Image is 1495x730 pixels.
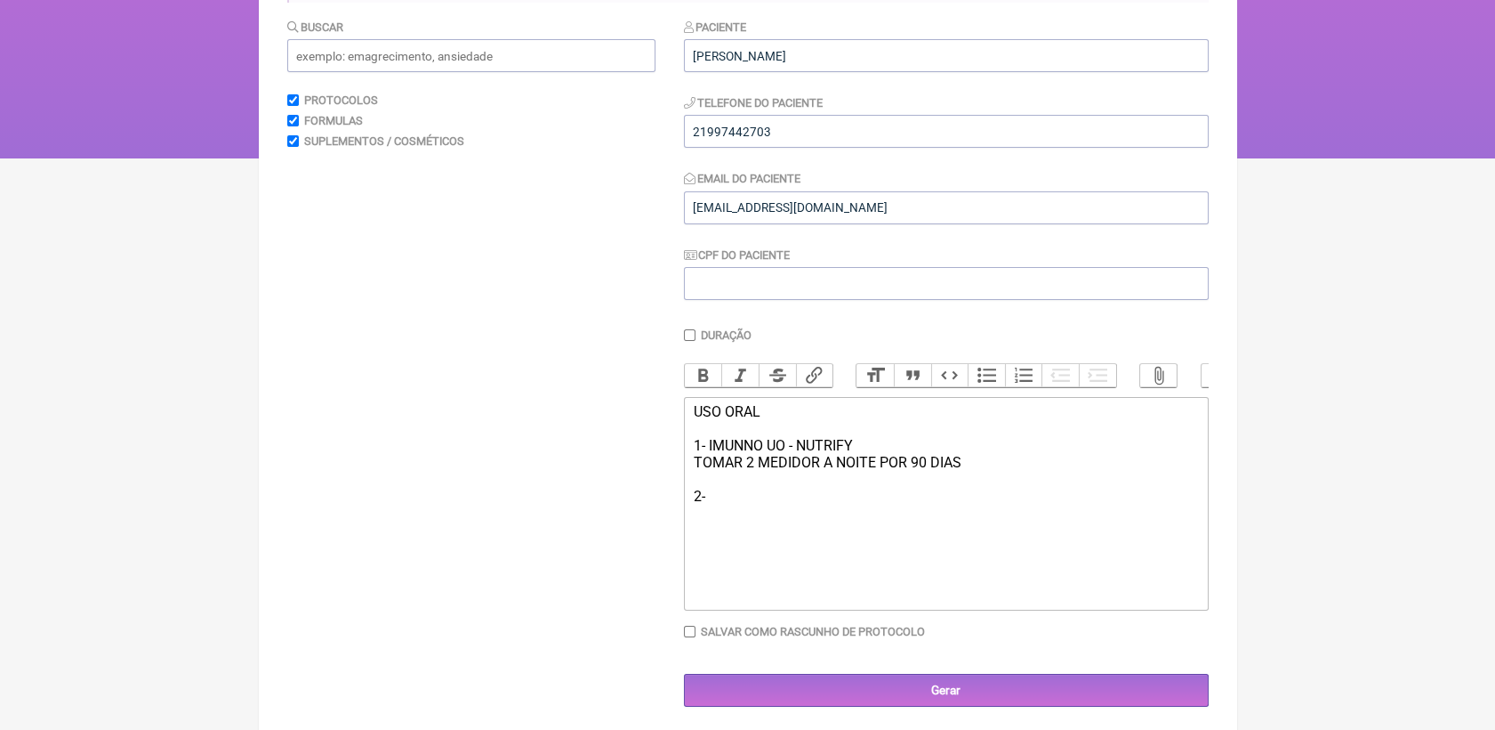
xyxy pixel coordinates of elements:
[759,364,796,387] button: Strikethrough
[684,248,791,262] label: CPF do Paciente
[796,364,833,387] button: Link
[1079,364,1116,387] button: Increase Level
[304,114,363,127] label: Formulas
[304,93,378,107] label: Protocolos
[931,364,969,387] button: Code
[894,364,931,387] button: Quote
[685,364,722,387] button: Bold
[1041,364,1079,387] button: Decrease Level
[721,364,759,387] button: Italic
[701,625,925,638] label: Salvar como rascunho de Protocolo
[287,20,344,34] label: Buscar
[693,403,1198,505] div: USO ORAL 1- IMUNNO UO - NUTRIFY TOMAR 2 MEDIDOR A NOITE POR 90 DIAS 2-
[684,674,1209,707] input: Gerar
[1202,364,1239,387] button: Undo
[304,134,464,148] label: Suplementos / Cosméticos
[684,20,747,34] label: Paciente
[1005,364,1042,387] button: Numbers
[856,364,894,387] button: Heading
[684,96,824,109] label: Telefone do Paciente
[684,172,801,185] label: Email do Paciente
[701,328,752,342] label: Duração
[287,39,655,72] input: exemplo: emagrecimento, ansiedade
[1140,364,1178,387] button: Attach Files
[968,364,1005,387] button: Bullets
